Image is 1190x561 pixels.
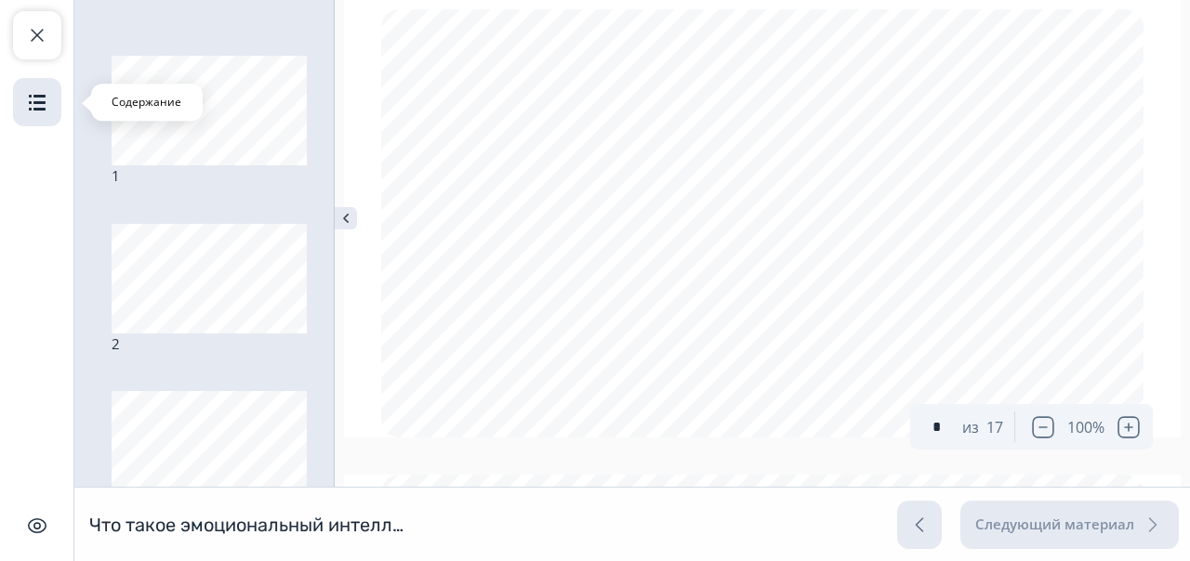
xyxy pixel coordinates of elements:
img: close [335,207,357,229]
div: 3 [112,391,297,522]
p: Содержание [102,95,192,110]
div: 2 [112,224,297,355]
button: Содержание [13,78,61,126]
h1: Что такое эмоциональный интеллект [89,513,405,537]
div: из [962,416,979,438]
div: 1 [112,56,297,187]
div: 17 [986,416,1003,438]
img: Содержание [26,91,48,113]
img: Скрыть интерфейс [26,515,48,537]
div: 100 % [1067,416,1104,438]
